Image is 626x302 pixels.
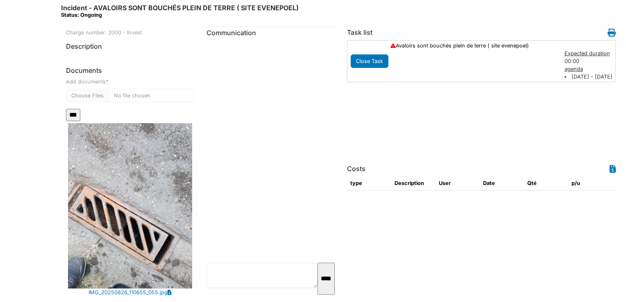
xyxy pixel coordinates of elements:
img: IMG_20250826_110655_055.jpg [68,123,192,288]
label: Add documents [66,78,108,86]
h6: Task list [347,29,372,36]
a: IMG_20250826_110655_055.jpg [88,288,168,296]
th: type [347,176,391,191]
h6: Description [66,43,102,50]
th: User [435,176,480,191]
th: p/u [568,176,612,191]
div: agenda [565,65,615,73]
div: Avaloirs sont bouchés plein de terre ( site evenepoel) [386,42,560,50]
h6: Documents [66,67,194,74]
h6: Incident - AVALOIRS SONT BOUCHÉS PLEIN DE TERRE ( SITE EVENEPOEL) [61,4,299,18]
span: translation missing: en.todo.action.close_task [356,58,383,64]
th: Date [480,176,524,191]
th: Description [391,176,435,191]
th: Qté [524,176,568,191]
div: 00:00 [560,50,619,81]
h6: Costs [347,165,365,173]
li: [DATE] - [DATE] [565,73,615,81]
div: Expected duration [565,50,615,57]
a: Close Task [351,56,388,65]
div: Status: Ongoing [61,12,299,18]
abbr: required [106,79,108,85]
i: Work order [608,29,616,37]
span: translation missing: en.communication.communication [206,29,256,37]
